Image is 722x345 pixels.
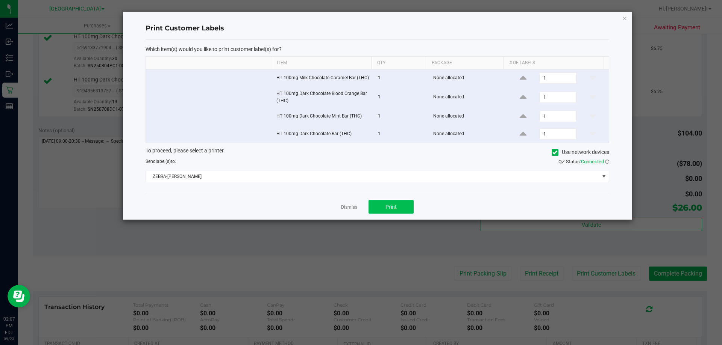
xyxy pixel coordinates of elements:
[156,159,171,164] span: label(s)
[373,125,429,143] td: 1
[429,108,507,125] td: None allocated
[140,147,615,158] div: To proceed, please select a printer.
[146,24,609,33] h4: Print Customer Labels
[429,87,507,108] td: None allocated
[341,204,357,211] a: Dismiss
[552,148,609,156] label: Use network devices
[429,69,507,87] td: None allocated
[146,171,599,182] span: ZEBRA-[PERSON_NAME]
[503,57,604,69] th: # of labels
[369,200,414,214] button: Print
[385,204,397,210] span: Print
[581,159,604,164] span: Connected
[272,87,373,108] td: HT 100mg Dark Chocolate Blood Orange Bar (THC)
[426,57,503,69] th: Package
[373,87,429,108] td: 1
[558,159,609,164] span: QZ Status:
[429,125,507,143] td: None allocated
[373,108,429,125] td: 1
[272,125,373,143] td: HT 100mg Dark Chocolate Bar (THC)
[146,46,609,53] p: Which item(s) would you like to print customer label(s) for?
[271,57,371,69] th: Item
[272,69,373,87] td: HT 100mg Milk Chocolate Caramel Bar (THC)
[373,69,429,87] td: 1
[272,108,373,125] td: HT 100mg Dark Chocolate Mint Bar (THC)
[8,285,30,307] iframe: Resource center
[146,159,176,164] span: Send to:
[371,57,426,69] th: Qty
